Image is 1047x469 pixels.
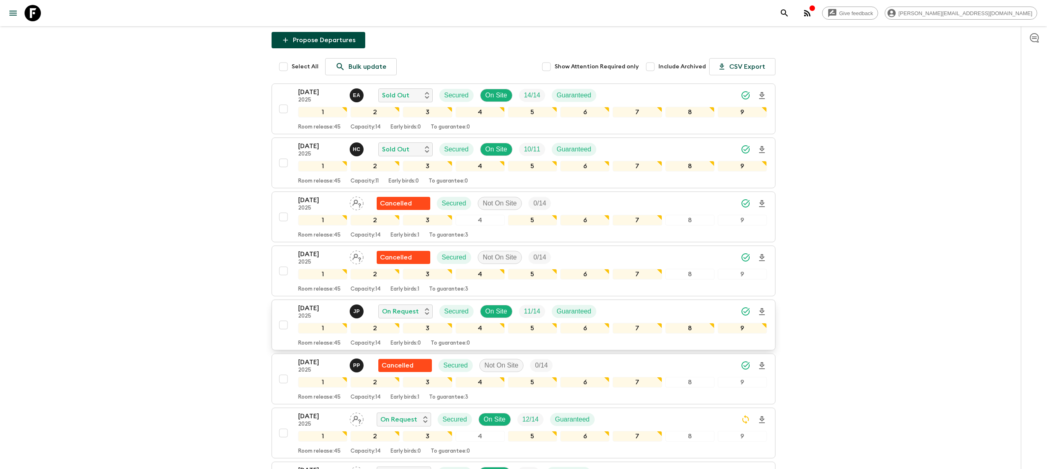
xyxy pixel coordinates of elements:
p: On Site [485,144,507,154]
div: 2 [350,161,400,171]
div: 3 [403,431,452,442]
p: Secured [443,415,467,424]
span: Assign pack leader [350,199,364,205]
div: 3 [403,161,452,171]
svg: Synced Successfully [741,253,750,262]
p: Secured [444,90,469,100]
div: 1 [298,323,347,334]
div: 4 [456,107,505,117]
p: Early birds: 0 [389,178,419,185]
span: Hector Carillo [350,145,365,151]
div: 1 [298,107,347,117]
div: 6 [560,377,609,388]
p: To guarantee: 0 [431,124,470,131]
span: Assign pack leader [350,253,364,259]
div: 8 [665,323,714,334]
button: [DATE]2025Hector Carillo Sold OutSecuredOn SiteTrip FillGuaranteed123456789Room release:45Capacit... [272,138,775,188]
div: 9 [718,161,767,171]
div: On Site [480,89,512,102]
div: 7 [613,377,662,388]
div: 7 [613,161,662,171]
div: 8 [665,431,714,442]
div: Flash Pack cancellation [378,359,432,372]
p: Sold Out [382,90,409,100]
p: Secured [443,361,468,370]
p: Early birds: 1 [391,232,419,239]
p: [DATE] [298,195,343,205]
button: [DATE]2025Assign pack leaderOn RequestSecuredOn SiteTrip FillGuaranteed123456789Room release:45Ca... [272,408,775,458]
p: Room release: 45 [298,178,341,185]
div: On Site [479,413,511,426]
button: EA [350,88,365,102]
div: 9 [718,215,767,225]
div: Secured [437,197,471,210]
div: 7 [613,323,662,334]
div: 1 [298,431,347,442]
div: Trip Fill [517,413,544,426]
p: Cancelled [380,253,412,262]
button: HC [350,142,365,156]
button: [DATE]2025Ernesto AndradeSold OutSecuredOn SiteTrip FillGuaranteed123456789Room release:45Capacit... [272,83,775,134]
p: 14 / 14 [524,90,540,100]
p: On Request [382,307,419,316]
p: [DATE] [298,141,343,151]
div: [PERSON_NAME][EMAIL_ADDRESS][DOMAIN_NAME] [885,7,1037,20]
div: 2 [350,431,400,442]
p: Capacity: 14 [350,340,381,347]
a: Give feedback [822,7,878,20]
div: 7 [613,107,662,117]
div: 5 [508,269,557,280]
div: 7 [613,431,662,442]
p: Room release: 45 [298,286,341,293]
a: Bulk update [325,58,397,75]
p: Secured [442,253,466,262]
p: J P [353,308,360,315]
p: 10 / 11 [524,144,540,154]
p: Cancelled [382,361,413,370]
div: 9 [718,431,767,442]
button: [DATE]2025Assign pack leaderFlash Pack cancellationSecuredNot On SiteTrip Fill123456789Room relea... [272,192,775,242]
button: JP [350,304,365,318]
p: 2025 [298,97,343,104]
div: Secured [437,251,471,264]
p: Room release: 45 [298,394,341,401]
div: 4 [456,215,505,225]
div: 1 [298,269,347,280]
p: Not On Site [485,361,519,370]
p: 2025 [298,259,343,266]
div: 8 [665,215,714,225]
div: On Site [480,143,512,156]
div: 7 [613,215,662,225]
p: Not On Site [483,198,517,208]
div: 6 [560,269,609,280]
div: Not On Site [478,197,522,210]
div: Secured [439,89,474,102]
div: 2 [350,377,400,388]
p: Not On Site [483,253,517,262]
div: 6 [560,161,609,171]
p: 2025 [298,151,343,158]
div: Trip Fill [519,143,545,156]
p: [DATE] [298,87,343,97]
p: Early birds: 0 [391,448,421,455]
p: Capacity: 11 [350,178,379,185]
div: Trip Fill [528,251,551,264]
p: To guarantee: 3 [429,394,468,401]
p: Guaranteed [557,144,591,154]
p: Early birds: 1 [391,286,419,293]
div: 4 [456,161,505,171]
p: Room release: 45 [298,124,341,131]
p: 12 / 14 [522,415,539,424]
p: Sold Out [382,144,409,154]
svg: Synced Successfully [741,144,750,154]
p: On Site [485,307,507,316]
button: PP [350,359,365,372]
div: 3 [403,269,452,280]
p: Secured [442,198,466,208]
div: 9 [718,269,767,280]
div: 5 [508,161,557,171]
button: CSV Export [709,58,775,75]
svg: Download Onboarding [757,199,767,209]
p: Room release: 45 [298,232,341,239]
div: 9 [718,107,767,117]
